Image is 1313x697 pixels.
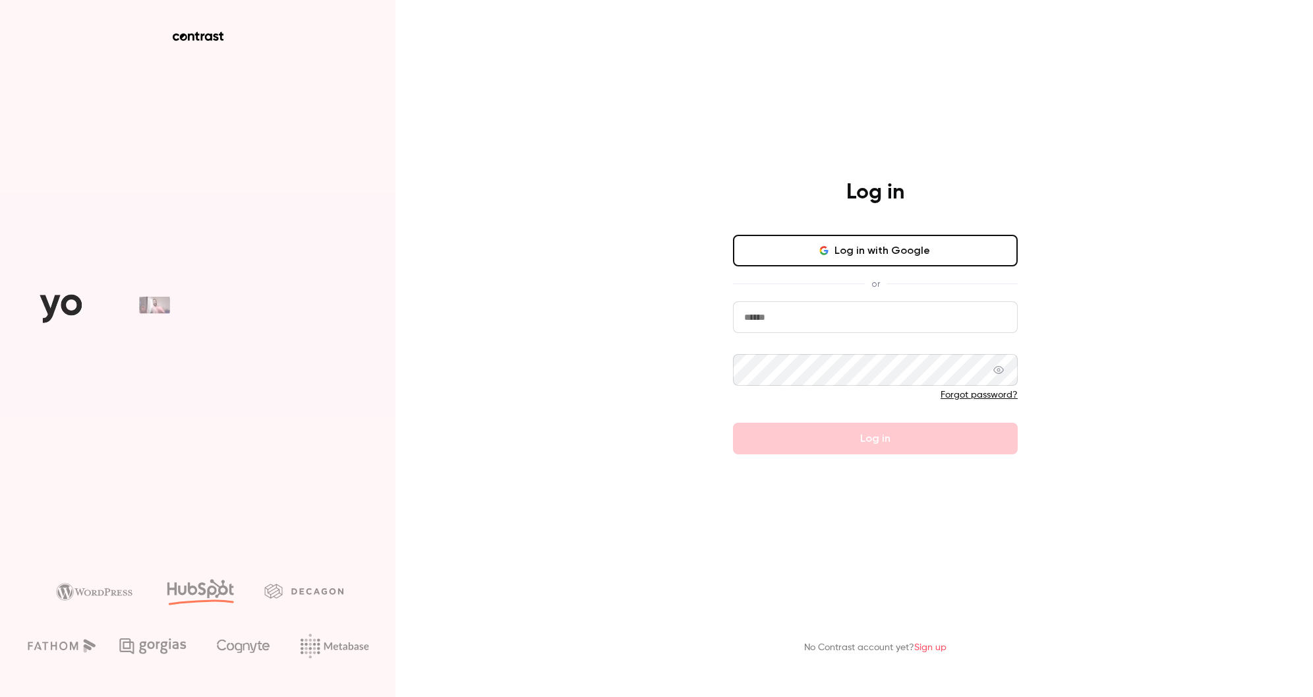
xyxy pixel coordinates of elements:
[733,235,1018,266] button: Log in with Google
[264,584,343,598] img: decagon
[804,641,947,655] p: No Contrast account yet?
[865,277,887,291] span: or
[941,390,1018,400] a: Forgot password?
[846,179,904,206] h4: Log in
[914,643,947,652] a: Sign up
